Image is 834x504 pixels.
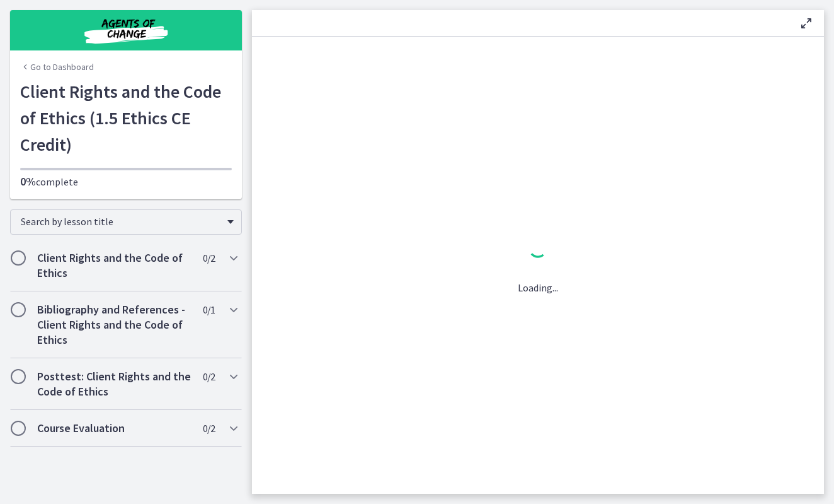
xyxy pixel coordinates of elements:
h2: Bibliography and References - Client Rights and the Code of Ethics [37,302,191,348]
span: 0 / 2 [203,250,215,266]
span: 0 / 2 [203,369,215,384]
h2: Course Evaluation [37,421,191,436]
span: 0 / 1 [203,302,215,317]
img: Agents of Change [50,15,202,45]
h2: Posttest: Client Rights and the Code of Ethics [37,369,191,399]
h2: Client Rights and the Code of Ethics [37,250,191,281]
div: Search by lesson title [10,209,242,235]
h1: Client Rights and the Code of Ethics (1.5 Ethics CE Credit) [20,78,232,158]
span: Search by lesson title [21,215,221,228]
div: 1 [518,236,558,265]
a: Go to Dashboard [20,61,94,73]
p: Loading... [518,280,558,295]
span: 0 / 2 [203,421,215,436]
p: complete [20,174,232,189]
span: 0% [20,174,36,189]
